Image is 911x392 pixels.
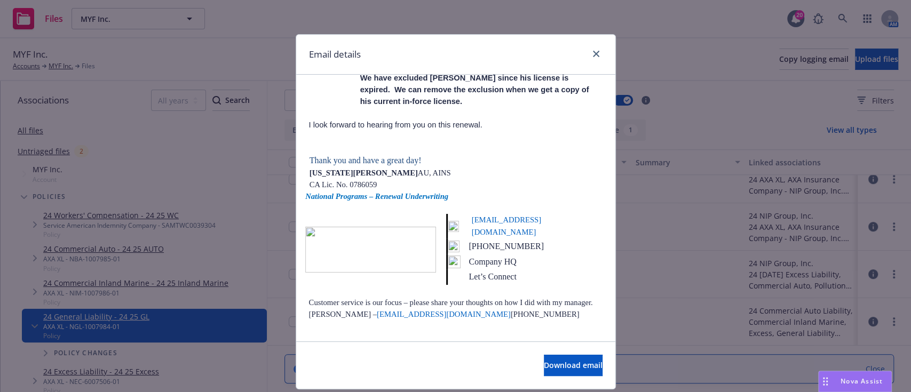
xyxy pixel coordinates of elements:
img: image005.png@01DAFE0E.7763AFF0 [448,273,456,281]
span: Let’s Connect [469,272,516,281]
span: [PHONE_NUMBER] [469,242,543,251]
a: close [590,47,603,60]
span: National Programs – Renewal Underwriting [305,192,448,201]
span: I look forward to hearing from you on this renewal. [309,121,482,129]
button: Nova Assist [818,371,892,392]
a: [EMAIL_ADDRESS][DOMAIN_NAME] [472,215,541,236]
h1: Email details [309,47,361,61]
img: image001.png@01DAFE0E.7763AFF0 [305,227,436,273]
span: CA Lic. No. 0786059 [310,180,377,189]
span: Thank you and have a great day! [310,156,422,165]
span: Download email [544,360,603,370]
span: AU, AINS [418,169,451,177]
img: image003.png@01DAFE0E.7763AFF0 [448,241,460,252]
span: We have excluded [PERSON_NAME] since his license is expired. We can remove the exclusion when we ... [360,74,589,106]
span: [US_STATE][PERSON_NAME] [310,169,418,177]
img: image002.png@01DAFE0E.7763AFF0 [448,221,459,232]
div: Drag to move [819,371,832,391]
button: Download email [544,355,603,376]
span: Customer service is our focus – please share your thoughts on how I did with my manager. [PERSON_... [309,298,595,318]
span: Company HQ [469,257,516,266]
a: [EMAIL_ADDRESS][DOMAIN_NAME] [377,310,511,318]
span: Nova Assist [841,377,883,386]
img: image004.png@01DAFE0E.7763AFF0 [448,255,461,268]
